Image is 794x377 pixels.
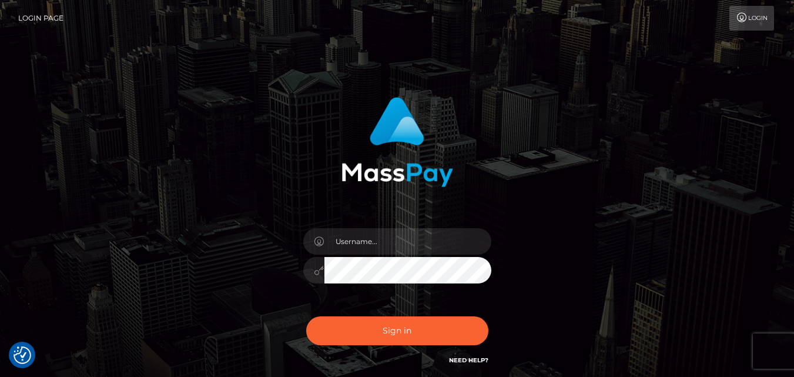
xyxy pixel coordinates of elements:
[729,6,774,31] a: Login
[449,356,488,364] a: Need Help?
[18,6,63,31] a: Login Page
[14,346,31,364] button: Consent Preferences
[306,316,488,345] button: Sign in
[14,346,31,364] img: Revisit consent button
[341,97,453,187] img: MassPay Login
[324,228,491,255] input: Username...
